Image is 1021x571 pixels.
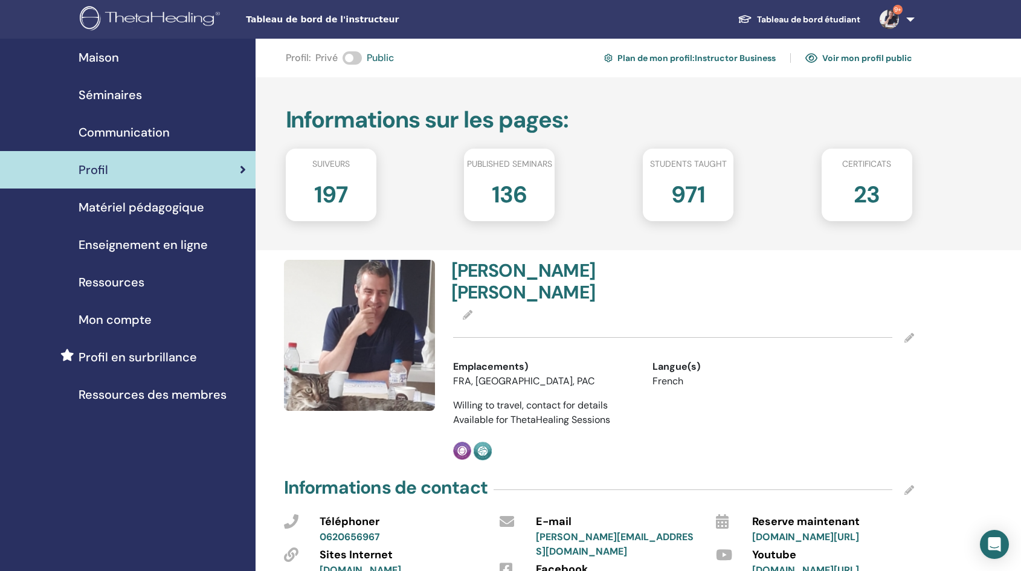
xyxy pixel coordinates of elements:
img: graduation-cap-white.svg [738,14,752,24]
li: FRA, [GEOGRAPHIC_DATA], PAC [453,374,635,389]
span: Reserve maintenant [752,514,860,530]
span: Profil en surbrillance [79,348,197,366]
span: Ressources des membres [79,386,227,404]
span: Available for ThetaHealing Sessions [453,413,610,426]
span: Youtube [752,547,796,563]
h2: 197 [314,175,347,209]
img: logo.png [80,6,224,33]
span: Ressources [79,273,144,291]
span: Privé [315,51,338,65]
span: Enseignement en ligne [79,236,208,254]
h2: 136 [492,175,527,209]
a: 0620656967 [320,531,380,543]
h4: Informations de contact [284,477,488,498]
span: Sites Internet [320,547,393,563]
h2: Informations sur les pages : [286,106,913,134]
span: Matériel pédagogique [79,198,204,216]
h4: [PERSON_NAME] [PERSON_NAME] [451,260,677,303]
h2: 971 [671,175,705,209]
span: Maison [79,48,119,66]
span: Students taught [650,158,727,170]
img: default.jpg [880,10,899,29]
a: Voir mon profil public [805,48,912,68]
h2: 23 [854,175,880,209]
span: Séminaires [79,86,142,104]
a: Tableau de bord étudiant [728,8,870,31]
span: Emplacements) [453,360,528,374]
span: Profil [79,161,108,179]
img: default.jpg [284,260,435,411]
div: Open Intercom Messenger [980,530,1009,559]
a: Plan de mon profil:Instructor Business [604,48,776,68]
img: cog.svg [604,52,613,64]
a: [DOMAIN_NAME][URL] [752,531,859,543]
span: Profil : [286,51,311,65]
span: Suiveurs [312,158,350,170]
a: [PERSON_NAME][EMAIL_ADDRESS][DOMAIN_NAME] [536,531,694,558]
li: French [652,374,834,389]
span: E-mail [536,514,572,530]
span: Certificats [842,158,891,170]
span: Communication [79,123,170,141]
span: Published seminars [467,158,552,170]
span: Mon compte [79,311,152,329]
span: Willing to travel, contact for details [453,399,608,411]
span: Téléphoner [320,514,379,530]
span: Public [367,51,394,65]
span: 9+ [893,5,903,15]
div: Langue(s) [652,360,834,374]
img: eye.svg [805,53,817,63]
span: Tableau de bord de l'instructeur [246,13,427,26]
